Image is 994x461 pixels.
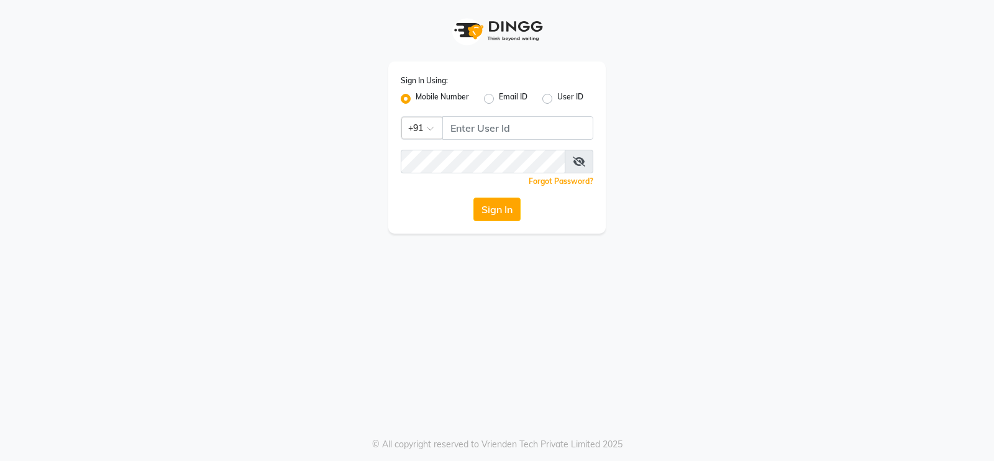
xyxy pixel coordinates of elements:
button: Sign In [473,198,521,221]
label: Email ID [499,91,527,106]
a: Forgot Password? [529,176,593,186]
label: Sign In Using: [401,75,448,86]
label: Mobile Number [416,91,469,106]
label: User ID [557,91,583,106]
input: Username [401,150,565,173]
img: logo1.svg [447,12,547,49]
input: Username [442,116,593,140]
